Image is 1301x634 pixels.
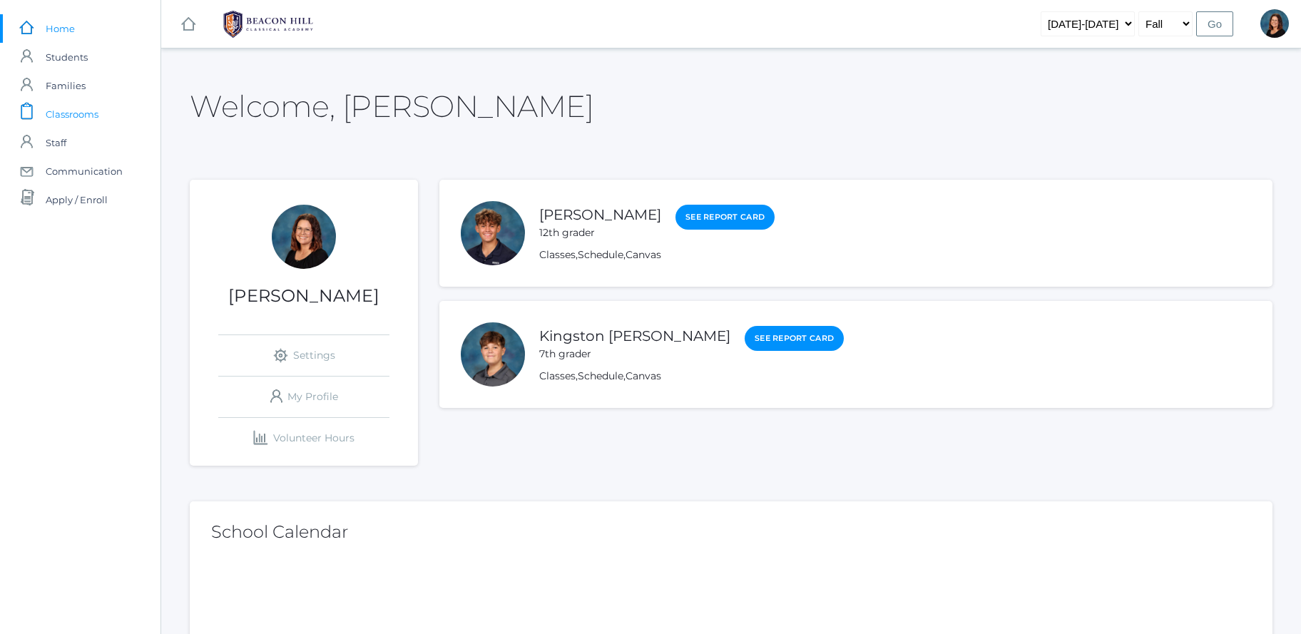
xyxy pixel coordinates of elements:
div: , , [539,369,844,384]
a: Classes [539,369,576,382]
a: Schedule [578,369,623,382]
h2: School Calendar [211,523,1251,541]
div: , , [539,247,775,262]
a: My Profile [218,377,389,417]
img: BHCALogos-05-308ed15e86a5a0abce9b8dd61676a3503ac9727e845dece92d48e8588c001991.png [215,6,322,42]
div: Emily Balli [272,205,336,269]
a: See Report Card [745,326,844,351]
a: See Report Card [675,205,775,230]
h2: Welcome, [PERSON_NAME] [190,90,593,123]
h1: [PERSON_NAME] [190,287,418,305]
div: 12th grader [539,225,661,240]
span: Staff [46,128,66,157]
span: Home [46,14,75,43]
a: Classes [539,248,576,261]
a: Volunteer Hours [218,418,389,459]
a: Canvas [626,369,661,382]
a: Settings [218,335,389,376]
span: Apply / Enroll [46,185,108,214]
span: Families [46,71,86,100]
span: Classrooms [46,100,98,128]
div: Emily Balli [1260,9,1289,38]
div: Solomon Balli [461,201,525,265]
div: 7th grader [539,347,730,362]
input: Go [1196,11,1233,36]
span: Students [46,43,88,71]
a: Kingston [PERSON_NAME] [539,327,730,344]
div: Kingston Balli [461,322,525,387]
span: Communication [46,157,123,185]
a: [PERSON_NAME] [539,206,661,223]
a: Canvas [626,248,661,261]
a: Schedule [578,248,623,261]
